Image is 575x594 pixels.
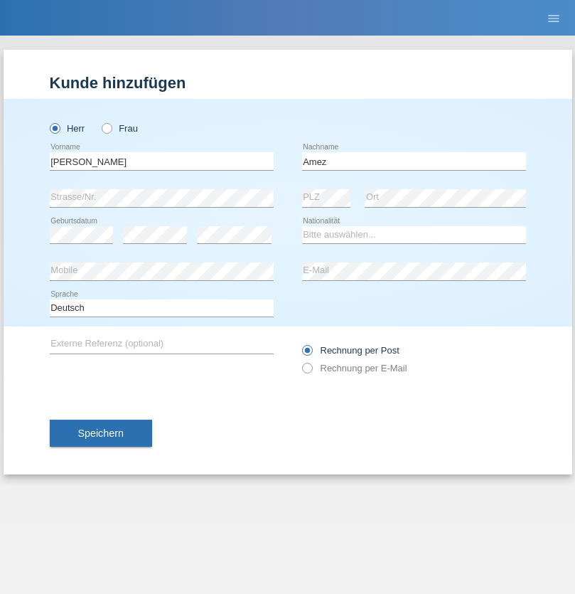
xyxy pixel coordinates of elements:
[539,14,568,22] a: menu
[78,428,124,439] span: Speichern
[50,420,152,447] button: Speichern
[302,345,311,363] input: Rechnung per Post
[50,74,526,92] h1: Kunde hinzufügen
[102,123,138,134] label: Frau
[302,363,407,373] label: Rechnung per E-Mail
[50,123,85,134] label: Herr
[102,123,111,132] input: Frau
[50,123,59,132] input: Herr
[302,363,311,381] input: Rechnung per E-Mail
[547,11,561,26] i: menu
[302,345,399,356] label: Rechnung per Post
